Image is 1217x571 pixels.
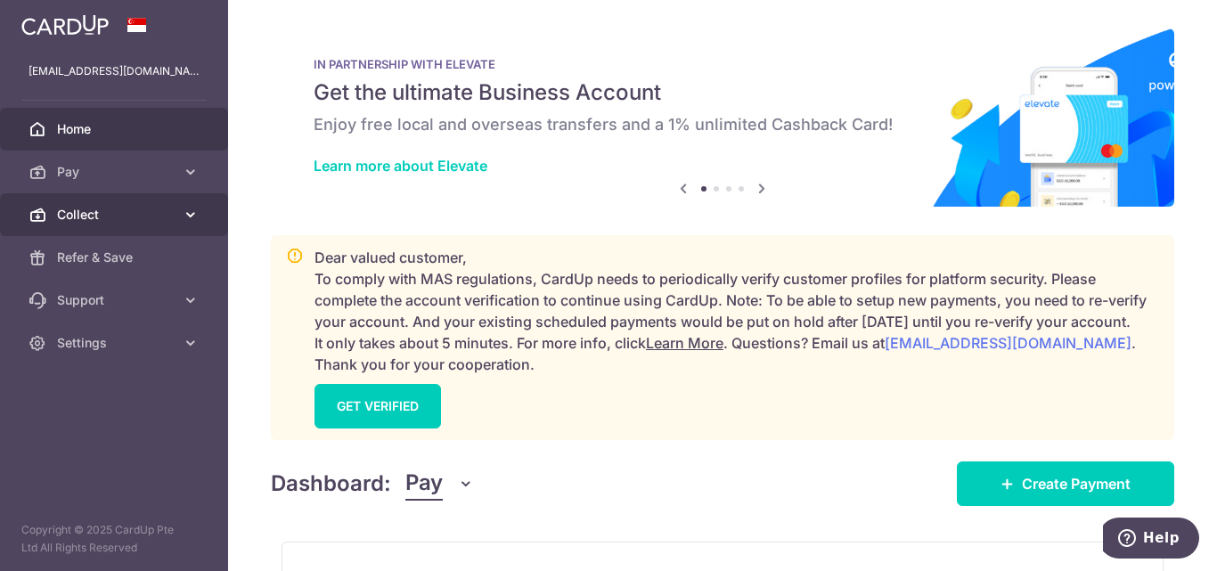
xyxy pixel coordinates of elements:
[314,157,487,175] a: Learn more about Elevate
[885,334,1131,352] a: [EMAIL_ADDRESS][DOMAIN_NAME]
[57,291,175,309] span: Support
[314,114,1131,135] h6: Enjoy free local and overseas transfers and a 1% unlimited Cashback Card!
[57,206,175,224] span: Collect
[1103,518,1199,562] iframe: Opens a widget where you can find more information
[646,334,723,352] a: Learn More
[957,461,1174,506] a: Create Payment
[57,334,175,352] span: Settings
[405,467,474,501] button: Pay
[57,249,175,266] span: Refer & Save
[1022,473,1131,494] span: Create Payment
[271,468,391,500] h4: Dashboard:
[405,467,443,501] span: Pay
[314,57,1131,71] p: IN PARTNERSHIP WITH ELEVATE
[21,14,109,36] img: CardUp
[57,120,175,138] span: Home
[314,247,1159,375] p: Dear valued customer, To comply with MAS regulations, CardUp needs to periodically verify custome...
[271,29,1174,207] img: Renovation banner
[57,163,175,181] span: Pay
[29,62,200,80] p: [EMAIL_ADDRESS][DOMAIN_NAME]
[314,384,441,428] a: GET VERIFIED
[314,78,1131,107] h5: Get the ultimate Business Account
